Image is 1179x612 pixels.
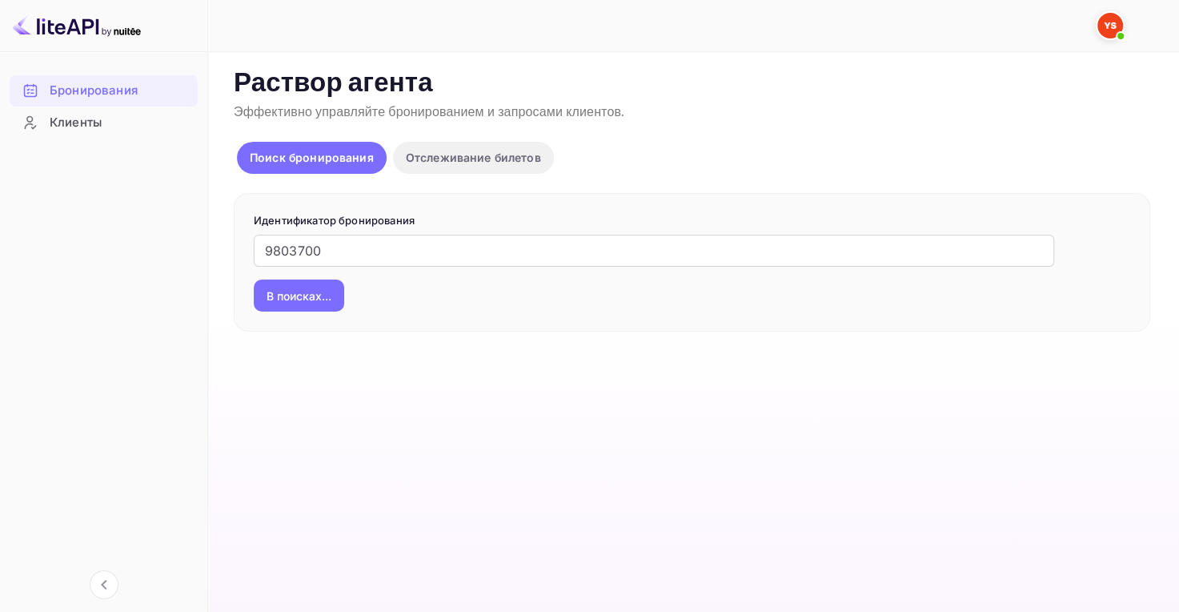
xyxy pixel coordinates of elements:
[10,75,198,107] div: Бронирования
[234,104,624,121] ya-tr-span: Эффективно управляйте бронированием и запросами клиентов.
[254,280,344,312] button: В поисках...
[1097,13,1123,38] img: Служба Поддержки Яндекса
[234,66,433,101] ya-tr-span: Раствор агента
[250,151,374,164] ya-tr-span: Поиск бронирования
[10,75,198,105] a: Бронирования
[267,288,331,304] ya-tr-span: В поисках...
[254,214,415,227] ya-tr-span: Идентификатор бронирования
[406,151,541,164] ya-tr-span: Отслеживание билетов
[50,114,102,132] ya-tr-span: Клиенты
[10,107,198,137] a: Клиенты
[13,13,141,38] img: Логотип LiteAPI
[90,570,118,599] button: Свернуть навигацию
[10,107,198,139] div: Клиенты
[50,82,138,100] ya-tr-span: Бронирования
[254,235,1054,267] input: Введите идентификатор бронирования (например, 63782194)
